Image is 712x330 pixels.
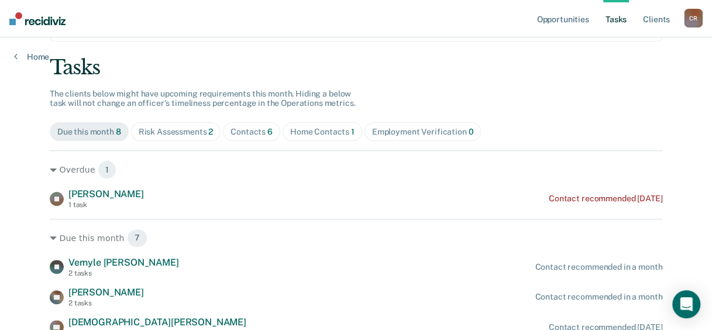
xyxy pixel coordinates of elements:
div: 2 tasks [68,269,179,277]
div: Employment Verification [372,127,474,137]
span: 1 [351,127,355,136]
span: The clients below might have upcoming requirements this month. Hiding a below task will not chang... [50,89,356,108]
span: [DEMOGRAPHIC_DATA][PERSON_NAME] [68,317,246,328]
div: C R [684,9,703,27]
span: 6 [267,127,273,136]
div: Due this month [57,127,121,137]
span: 1 [98,160,116,179]
div: Contact recommended [DATE] [549,194,662,204]
div: Overdue 1 [50,160,662,179]
span: 0 [468,127,473,136]
div: Home Contacts [290,127,355,137]
div: Risk Assessments [139,127,214,137]
div: Contact recommended in a month [535,262,662,272]
span: Vernyle [PERSON_NAME] [68,257,179,268]
img: Recidiviz [9,12,66,25]
div: Due this month 7 [50,229,662,247]
span: [PERSON_NAME] [68,287,144,298]
div: 2 tasks [68,299,144,307]
div: 1 task [68,201,144,209]
span: 2 [208,127,213,136]
div: Contact recommended in a month [535,292,662,302]
a: Home [14,51,49,62]
div: Tasks [50,56,662,80]
button: CR [684,9,703,27]
span: 7 [127,229,147,247]
div: Open Intercom Messenger [672,290,700,318]
span: [PERSON_NAME] [68,188,144,200]
div: Contacts [231,127,273,137]
span: 8 [116,127,121,136]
